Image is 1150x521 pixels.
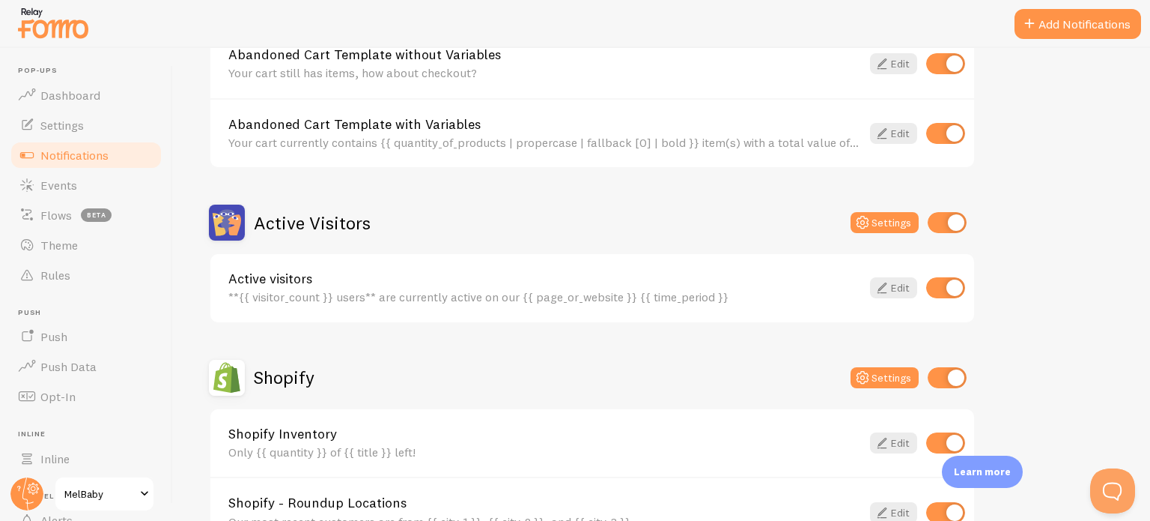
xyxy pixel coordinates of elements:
a: Rules [9,260,163,290]
a: Active visitors [228,272,861,286]
a: Push [9,322,163,352]
span: Rules [40,268,70,283]
a: Dashboard [9,80,163,110]
span: Theme [40,238,78,253]
iframe: Help Scout Beacon - Open [1090,469,1135,514]
h2: Shopify [254,366,314,389]
span: MelBaby [64,485,136,503]
img: Shopify [209,360,245,396]
img: fomo-relay-logo-orange.svg [16,4,91,42]
span: Push Data [40,359,97,374]
a: Abandoned Cart Template without Variables [228,48,861,61]
a: Notifications [9,140,163,170]
h2: Active Visitors [254,211,371,235]
a: Shopify - Roundup Locations [228,496,861,510]
span: Flows [40,208,72,223]
a: Opt-In [9,382,163,412]
span: beta [81,208,112,222]
span: Inline [18,430,163,439]
a: MelBaby [54,476,155,512]
span: Notifications [40,148,109,163]
a: Edit [870,277,917,298]
div: Your cart still has items, how about checkout? [228,66,861,79]
span: Push [18,308,163,318]
div: Your cart currently contains {{ quantity_of_products | propercase | fallback [0] | bold }} item(s... [228,136,861,149]
button: Settings [851,367,919,388]
div: **{{ visitor_count }} users** are currently active on our {{ page_or_website }} {{ time_period }} [228,290,861,304]
span: Dashboard [40,88,100,103]
a: Edit [870,123,917,144]
a: Events [9,170,163,200]
p: Learn more [954,465,1011,479]
span: Pop-ups [18,66,163,76]
a: Settings [9,110,163,140]
span: Settings [40,118,84,133]
a: Inline [9,444,163,474]
a: Abandoned Cart Template with Variables [228,118,861,131]
span: Push [40,329,67,344]
a: Shopify Inventory [228,427,861,441]
img: Active Visitors [209,205,245,241]
a: Edit [870,433,917,454]
span: Opt-In [40,389,76,404]
a: Edit [870,53,917,74]
div: Learn more [942,456,1023,488]
div: Only {{ quantity }} of {{ title }} left! [228,445,861,459]
button: Settings [851,212,919,233]
span: Events [40,178,77,193]
span: Inline [40,451,70,466]
a: Theme [9,230,163,260]
a: Flows beta [9,200,163,230]
a: Push Data [9,352,163,382]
